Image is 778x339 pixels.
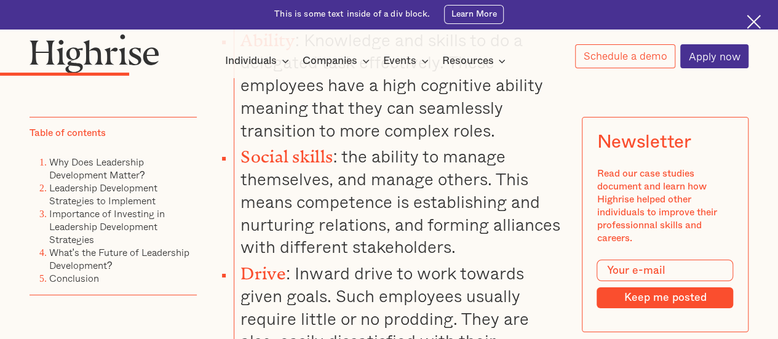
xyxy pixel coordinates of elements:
a: Why Does Leadership Development Matter? [49,154,145,182]
li: : the ability to manage themselves, and manage others. This means competence is establishing and ... [234,142,563,258]
div: Events [383,54,416,68]
div: This is some text inside of a div block. [274,9,430,20]
div: Individuals [225,54,277,68]
a: Learn More [444,5,504,24]
div: Resources [442,54,509,68]
div: Table of contents [30,127,106,140]
div: Resources [442,54,493,68]
strong: Drive [240,264,286,274]
strong: Social skills [240,147,333,158]
input: Keep me posted [597,287,733,308]
form: Modal Form [597,260,733,308]
div: Companies [303,54,373,68]
li: : Knowledge and skills to do a delegated task effectively. These employees have a high cognitive ... [234,25,563,142]
a: Conclusion [49,271,99,285]
div: Events [383,54,432,68]
a: Apply now [680,44,748,68]
a: Leadership Development Strategies to Implement [49,180,157,208]
img: Highrise logo [30,34,159,73]
img: Cross icon [747,15,761,29]
div: Read our case studies document and learn how Highrise helped other individuals to improve their p... [597,167,733,245]
a: What's the Future of Leadership Development? [49,245,189,273]
a: Importance of Investing in Leadership Development Strategies [49,206,165,247]
input: Your e-mail [597,260,733,282]
div: Companies [303,54,357,68]
div: Newsletter [597,132,691,153]
div: Individuals [225,54,293,68]
a: Schedule a demo [575,44,675,68]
